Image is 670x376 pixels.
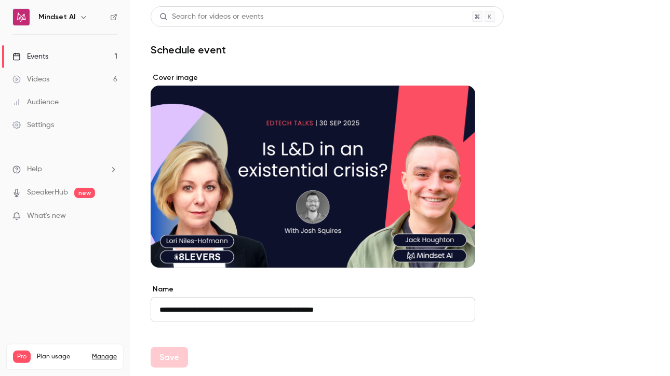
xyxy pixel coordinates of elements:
[105,212,117,221] iframe: Noticeable Trigger
[92,353,117,361] a: Manage
[74,188,95,198] span: new
[12,51,48,62] div: Events
[27,211,66,221] span: What's new
[27,187,68,198] a: SpeakerHub
[37,353,86,361] span: Plan usage
[13,9,30,25] img: Mindset AI
[151,44,649,56] h1: Schedule event
[151,73,475,268] section: Cover image
[27,164,42,175] span: Help
[38,12,75,22] h6: Mindset AI
[12,120,54,130] div: Settings
[13,351,31,363] span: Pro
[159,11,263,22] div: Search for videos or events
[151,73,475,83] label: Cover image
[12,164,117,175] li: help-dropdown-opener
[12,97,59,107] div: Audience
[151,284,475,295] label: Name
[12,74,49,85] div: Videos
